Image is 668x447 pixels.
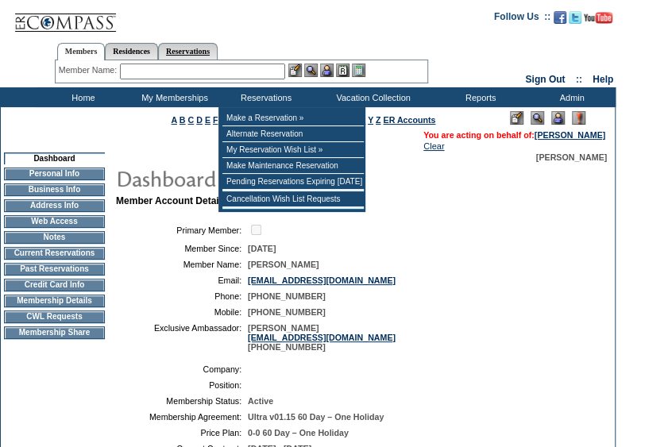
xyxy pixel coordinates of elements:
td: Alternate Reservation [222,126,364,142]
a: Residences [105,43,158,60]
td: Current Reservations [4,247,105,260]
img: Edit Mode [510,111,523,125]
td: Reports [433,87,524,107]
a: Clear [423,141,444,151]
a: A [172,115,177,125]
td: Web Access [4,215,105,228]
td: Membership Agreement: [122,412,241,422]
img: Follow us on Twitter [569,11,581,24]
img: b_edit.gif [288,64,302,77]
td: Membership Share [4,326,105,339]
td: Notes [4,231,105,244]
td: My Reservation Wish List » [222,142,364,158]
td: Make Maintenance Reservation [222,158,364,174]
span: 0-0 60 Day – One Holiday [248,428,349,437]
td: Reservations [218,87,310,107]
img: Subscribe to our YouTube Channel [584,12,612,24]
a: Z [376,115,381,125]
td: Membership Details [4,295,105,307]
a: E [205,115,210,125]
img: Reservations [336,64,349,77]
img: Impersonate [320,64,334,77]
img: Impersonate [551,111,565,125]
td: Pending Reservations Expiring [DATE] [222,174,364,190]
a: Sign Out [525,74,565,85]
img: View Mode [531,111,544,125]
a: Become our fan on Facebook [554,16,566,25]
td: Cancellation Wish List Requests [222,191,364,207]
td: Business Info [4,183,105,196]
a: ER Accounts [383,115,435,125]
td: Personal Info [4,168,105,180]
a: B [180,115,186,125]
td: Member Since: [122,244,241,253]
img: b_calculator.gif [352,64,365,77]
img: Log Concern/Member Elevation [572,111,585,125]
td: Membership Status: [122,396,241,406]
a: Reservations [158,43,218,60]
td: Vacation Collection [310,87,433,107]
a: Follow us on Twitter [569,16,581,25]
img: Become our fan on Facebook [554,11,566,24]
img: View [304,64,318,77]
a: Y [368,115,373,125]
a: Subscribe to our YouTube Channel [584,16,612,25]
td: Past Reservations [4,263,105,276]
a: [PERSON_NAME] [535,130,605,140]
td: Admin [524,87,616,107]
td: Address Info [4,199,105,212]
td: Home [36,87,127,107]
a: C [187,115,194,125]
td: CWL Requests [4,310,105,323]
span: [PERSON_NAME] [248,260,319,269]
span: [PERSON_NAME] [PHONE_NUMBER] [248,323,396,352]
div: Member Name: [59,64,120,77]
a: D [196,115,203,125]
a: [EMAIL_ADDRESS][DOMAIN_NAME] [248,333,396,342]
td: Mobile: [122,307,241,317]
td: Exclusive Ambassador: [122,323,241,352]
td: Dashboard [4,152,105,164]
td: Make a Reservation » [222,110,364,126]
span: [PHONE_NUMBER] [248,307,326,317]
td: Position: [122,380,241,390]
span: Active [248,396,273,406]
a: Help [593,74,613,85]
span: [PERSON_NAME] [536,152,607,162]
span: :: [576,74,582,85]
span: Ultra v01.15 60 Day – One Holiday [248,412,384,422]
td: Follow Us :: [494,10,550,29]
td: Price Plan: [122,428,241,437]
td: Phone: [122,291,241,301]
td: Company: [122,364,241,374]
td: Member Name: [122,260,241,269]
td: My Memberships [127,87,218,107]
span: [DATE] [248,244,276,253]
a: Members [57,43,106,60]
b: Member Account Details [116,195,227,206]
td: Credit Card Info [4,279,105,291]
span: [PHONE_NUMBER] [248,291,326,301]
span: You are acting on behalf of: [423,130,605,140]
td: Email: [122,276,241,285]
a: [EMAIL_ADDRESS][DOMAIN_NAME] [248,276,396,285]
img: pgTtlDashboard.gif [115,162,433,194]
td: Primary Member: [122,222,241,237]
a: F [213,115,218,125]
